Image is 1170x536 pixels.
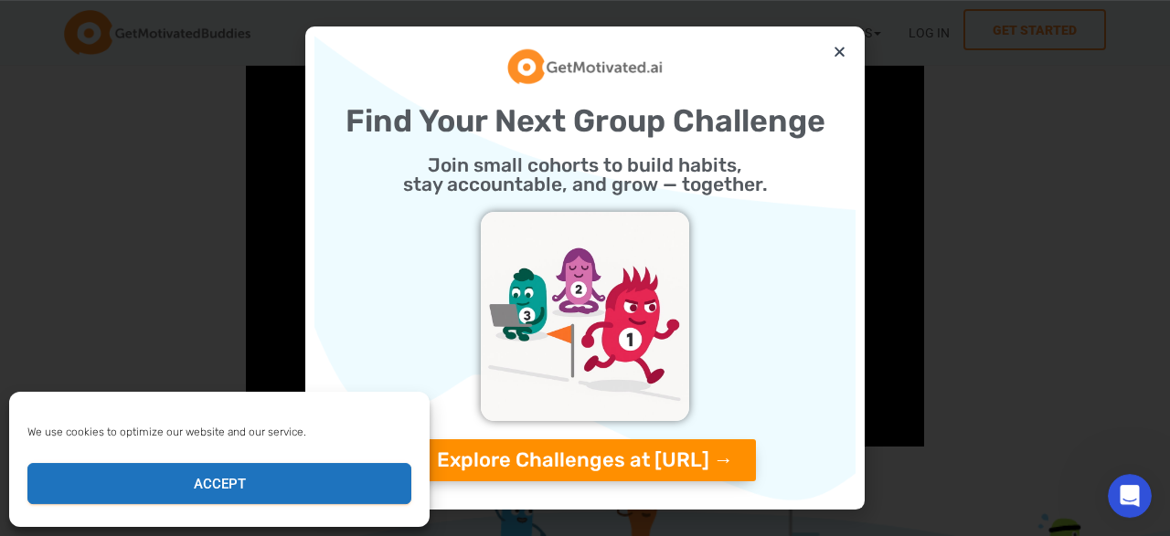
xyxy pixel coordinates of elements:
a: Explore Challenges at [URL] → [415,439,756,481]
h2: Join small cohorts to build habits, stay accountable, and grow — together. [324,155,846,194]
img: challenges_getmotivatedAI [481,212,690,421]
h2: Find Your Next Group Challenge [324,106,846,137]
img: GetMotivatedAI Logo [507,46,664,87]
iframe: Intercom live chat [1108,474,1152,518]
a: Close [833,45,846,58]
span: Explore Challenges at [URL] → [437,450,734,470]
div: We use cookies to optimize our website and our service. [27,424,409,440]
button: Accept [27,463,411,504]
